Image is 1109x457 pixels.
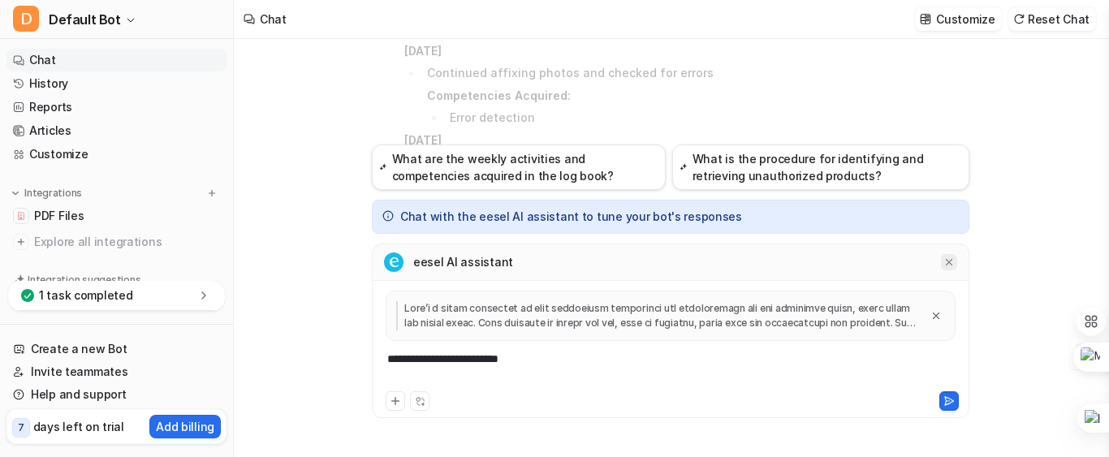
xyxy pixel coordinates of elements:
[920,13,931,25] img: customize
[6,185,87,201] button: Integrations
[404,133,442,147] strong: [DATE]
[413,254,513,270] p: eesel AI assistant
[6,205,227,227] a: PDF FilesPDF Files
[6,231,227,253] a: Explore all integrations
[13,6,39,32] span: D
[13,234,29,250] img: explore all integrations
[10,188,21,199] img: expand menu
[149,415,221,438] button: Add billing
[396,301,921,330] p: Lore’i d sitam consectet ad elit seddoeiusm temporinci utl etdoloremagn ali eni adminimve quisn, ...
[400,209,742,225] p: Chat with the eesel AI assistant to tune your bot's responses
[39,287,133,304] p: 1 task completed
[404,44,442,58] strong: [DATE]
[18,420,24,435] p: 7
[427,88,571,102] strong: Competencies Acquired:
[927,307,945,325] button: Close quote
[915,7,1001,31] button: Customize
[206,188,218,199] img: menu_add.svg
[445,108,879,127] li: Error detection
[372,144,666,190] button: What are the weekly activities and competencies acquired in the log book?
[6,119,227,142] a: Articles
[6,383,227,406] a: Help and support
[1013,13,1025,25] img: reset
[672,144,969,190] button: What is the procedure for identifying and retrieving unauthorized products?
[6,360,227,383] a: Invite teammates
[936,11,995,28] p: Customize
[1008,7,1096,31] button: Reset Chat
[34,208,84,224] span: PDF Files
[28,273,140,287] p: Integration suggestions
[33,418,124,435] p: days left on trial
[16,211,26,221] img: PDF Files
[260,11,287,28] div: Chat
[6,96,227,119] a: Reports
[6,72,227,95] a: History
[6,143,227,166] a: Customize
[156,418,214,435] p: Add billing
[6,338,227,360] a: Create a new Bot
[6,49,227,71] a: Chat
[427,63,879,83] p: Continued affixing photos and checked for errors
[49,8,121,31] span: Default Bot
[34,229,220,255] span: Explore all integrations
[24,187,82,200] p: Integrations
